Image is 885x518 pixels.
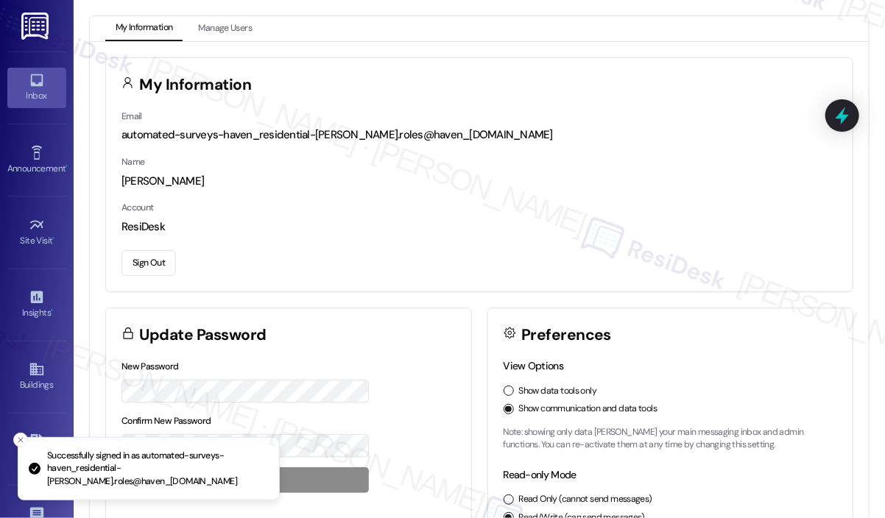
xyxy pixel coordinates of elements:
label: Show communication and data tools [519,402,657,416]
label: Account [121,202,154,213]
a: Buildings [7,357,66,397]
button: Sign Out [121,250,176,276]
label: Read Only (cannot send messages) [519,493,652,506]
label: Read-only Mode [504,468,577,481]
h3: Preferences [521,327,611,343]
label: View Options [504,359,564,372]
p: Note: showing only data [PERSON_NAME] your main messaging inbox and admin functions. You can re-a... [504,426,838,452]
div: automated-surveys-haven_residential-[PERSON_NAME].roles@haven_[DOMAIN_NAME] [121,127,837,143]
span: • [53,233,55,244]
div: ResiDesk [121,219,837,235]
label: Email [121,110,142,122]
a: Site Visit • [7,213,66,252]
button: Manage Users [188,16,262,41]
img: ResiDesk Logo [21,13,52,40]
span: • [51,305,53,316]
label: Name [121,156,145,168]
label: New Password [121,361,179,372]
span: • [66,161,68,171]
div: [PERSON_NAME] [121,174,837,189]
label: Confirm New Password [121,415,211,427]
p: Successfully signed in as automated-surveys-haven_residential-[PERSON_NAME].roles@haven_[DOMAIN_N... [47,450,267,489]
h3: My Information [140,77,252,93]
h3: Update Password [140,327,267,343]
button: My Information [105,16,183,41]
a: Leads [7,430,66,469]
label: Show data tools only [519,385,597,398]
a: Inbox [7,68,66,107]
button: Close toast [13,433,28,447]
a: Insights • [7,285,66,324]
